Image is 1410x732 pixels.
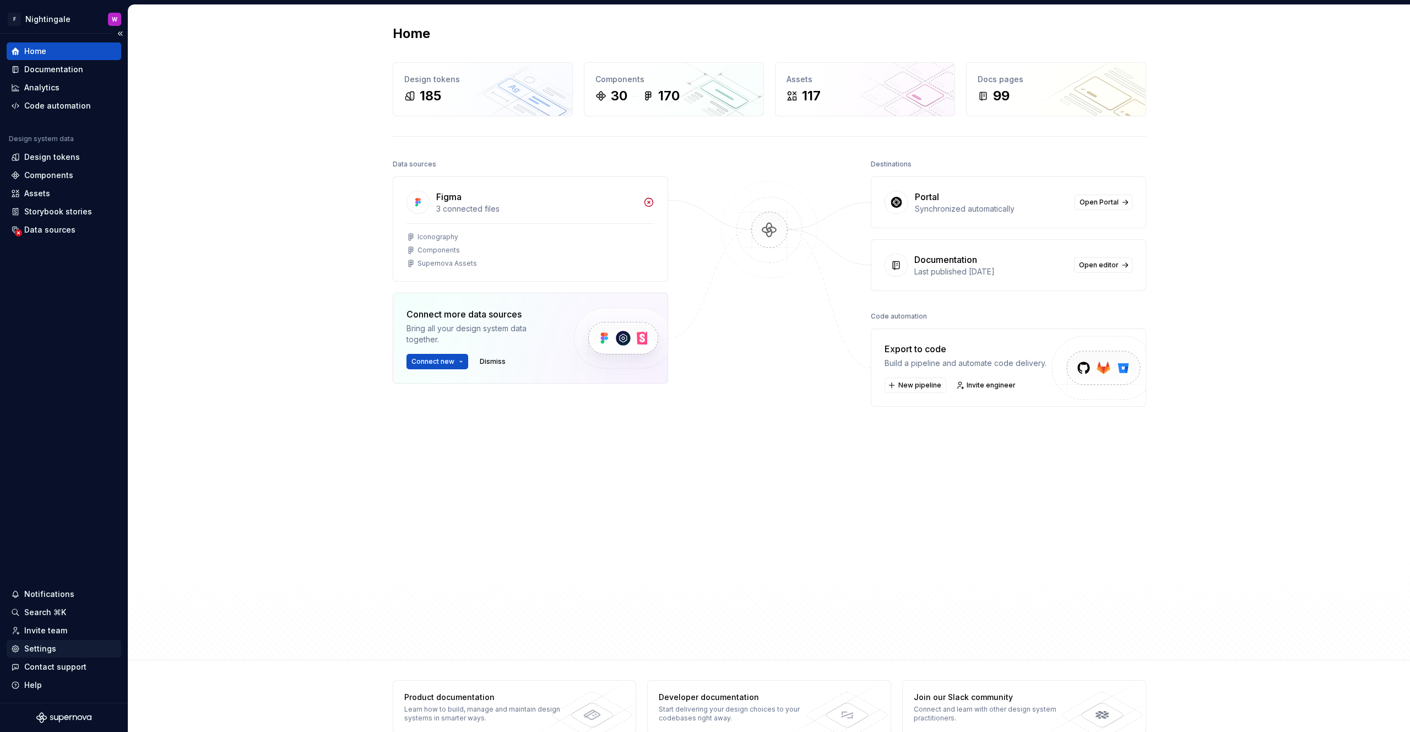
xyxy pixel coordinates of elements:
div: Invite team [24,625,67,636]
div: Data sources [24,224,75,235]
div: Nightingale [25,14,70,25]
div: Code automation [24,100,91,111]
a: Home [7,42,121,60]
button: Search ⌘K [7,604,121,621]
div: Start delivering your design choices to your codebases right away. [659,705,819,723]
div: Docs pages [978,74,1135,85]
div: 170 [658,87,680,105]
a: Invite team [7,622,121,639]
a: Assets117 [775,62,955,116]
span: Connect new [411,357,454,366]
a: Code automation [7,97,121,115]
a: Invite engineer [953,378,1021,393]
div: Storybook stories [24,206,92,217]
div: Notifications [24,589,74,600]
span: Dismiss [480,357,506,366]
a: Docs pages99 [966,62,1146,116]
a: Components [7,166,121,184]
div: Analytics [24,82,59,93]
a: Documentation [7,61,121,78]
div: Documentation [914,253,977,266]
span: Open editor [1079,261,1119,270]
div: Components [24,170,73,181]
a: Analytics [7,79,121,96]
button: FNightingaleW [2,7,126,31]
div: Connect more data sources [406,308,555,321]
div: Export to code [885,342,1046,356]
div: Data sources [393,157,436,172]
div: 185 [420,87,441,105]
div: Connect and learn with other design system practitioners. [914,705,1074,723]
a: Design tokens185 [393,62,573,116]
div: Assets [787,74,943,85]
div: Last published [DATE] [914,266,1067,277]
span: New pipeline [898,381,941,390]
div: Settings [24,643,56,654]
button: Notifications [7,585,121,603]
div: Design system data [9,134,74,143]
div: Developer documentation [659,692,819,703]
div: Design tokens [24,152,80,163]
div: Learn how to build, manage and maintain design systems in smarter ways. [404,705,565,723]
a: Assets [7,185,121,202]
div: Components [417,246,460,255]
div: Portal [915,190,939,203]
div: Iconography [417,233,458,241]
div: 99 [993,87,1010,105]
div: 117 [802,87,821,105]
div: Supernova Assets [417,259,477,268]
span: Invite engineer [967,381,1016,390]
a: Open Portal [1075,195,1132,210]
div: Bring all your design system data together. [406,323,555,345]
div: F [8,13,21,26]
button: New pipeline [885,378,946,393]
div: Build a pipeline and automate code delivery. [885,358,1046,369]
div: 3 connected files [436,203,637,214]
div: 30 [611,87,627,105]
a: Data sources [7,221,121,239]
div: Synchronized automatically [915,203,1068,214]
div: Design tokens [404,74,561,85]
a: Components30170 [584,62,764,116]
a: Open editor [1074,257,1132,273]
div: W [112,15,117,24]
button: Contact support [7,658,121,676]
div: Figma [436,190,462,203]
div: Contact support [24,661,86,672]
a: Settings [7,640,121,658]
button: Help [7,676,121,694]
div: Assets [24,188,50,199]
div: Join our Slack community [914,692,1074,703]
div: Destinations [871,157,912,172]
div: Home [24,46,46,57]
svg: Supernova Logo [36,712,91,723]
div: Search ⌘K [24,607,66,618]
div: Help [24,680,42,691]
div: Code automation [871,309,927,324]
a: Figma3 connected filesIconographyComponentsSupernova Assets [393,176,668,282]
h2: Home [393,25,430,42]
span: Open Portal [1080,198,1119,207]
div: Documentation [24,64,83,75]
button: Collapse sidebar [112,26,128,41]
button: Dismiss [475,354,511,369]
button: Connect new [406,354,468,369]
a: Storybook stories [7,203,121,220]
div: Product documentation [404,692,565,703]
a: Design tokens [7,148,121,166]
div: Components [595,74,752,85]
